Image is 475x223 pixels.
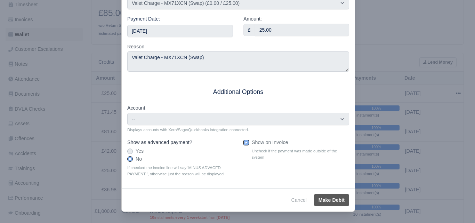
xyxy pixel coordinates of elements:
[252,138,288,146] label: Show on Invoice
[243,15,262,23] label: Amount:
[255,24,349,36] input: 0.00
[127,127,349,133] small: Displays accounts with Xero/Sage/Quickbooks integration connected.
[127,25,233,37] input: Use the arrow keys to pick a date
[136,147,144,155] label: Yes
[127,43,144,51] label: Reason
[127,88,349,96] h5: Additional Options
[127,104,145,112] label: Account
[127,138,192,146] label: Show as advanced payment?
[252,148,349,160] small: Uncheck if the payment was made outside of the system
[440,190,475,223] iframe: Chat Widget
[127,15,160,23] label: Payment Date:
[314,194,349,206] button: Make Debit
[127,165,233,177] small: If checked the invoice line will say 'MINUS ADVACED PAYMENT ', otherwise just the reason will be ...
[243,24,255,36] div: £
[136,155,142,163] label: No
